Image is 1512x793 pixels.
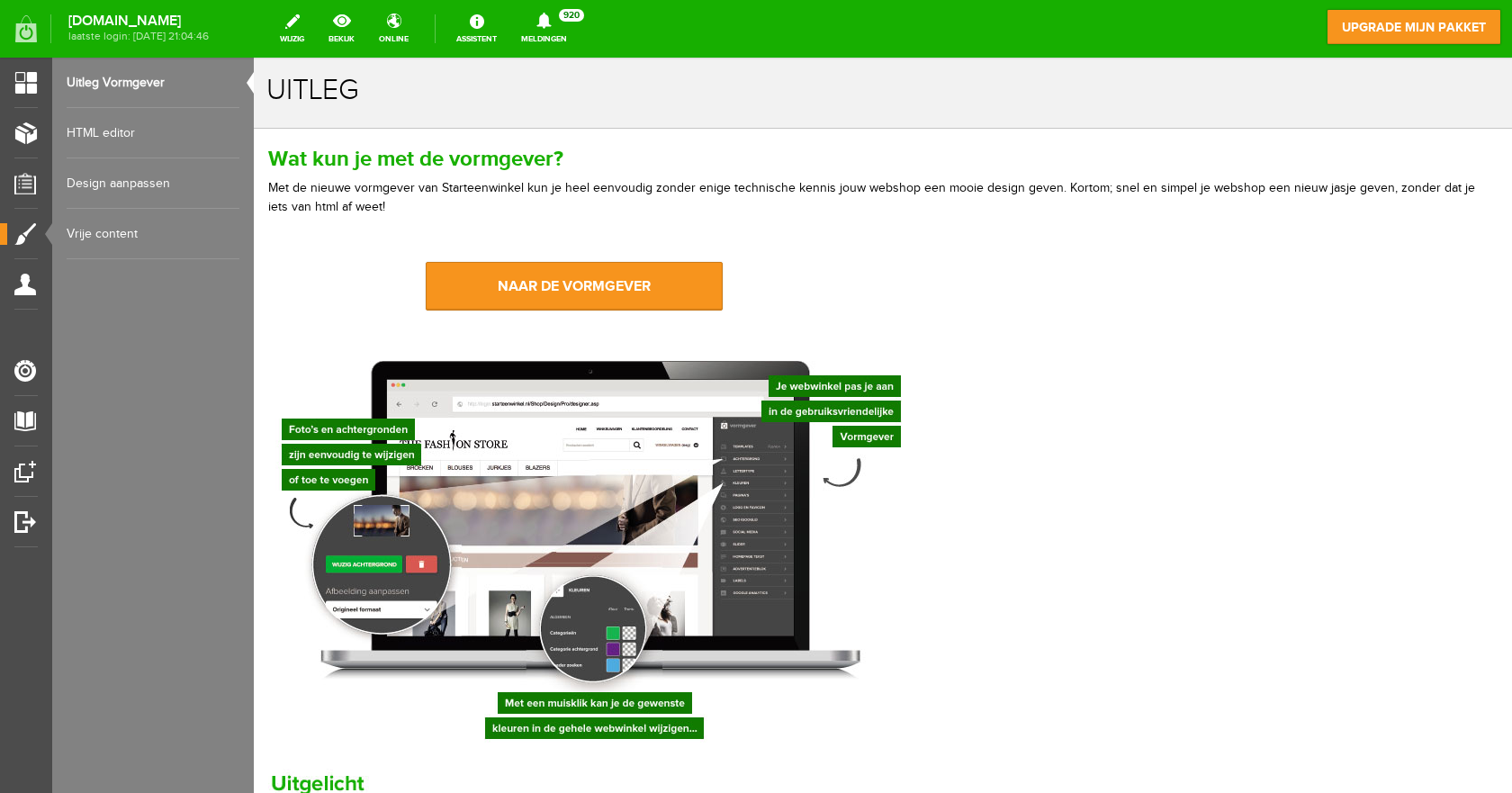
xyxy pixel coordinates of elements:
p: Met de nieuwe vormgever van Starteenwinkel kun je heel eenvoudig zonder enige technische kennis j... [14,122,1244,159]
a: Meldingen920 [510,9,578,49]
img: Uitleg [14,289,661,711]
a: HTML editor [67,108,239,158]
a: online [368,9,419,49]
a: Uitleg Vormgever [67,58,239,108]
strong: [DOMAIN_NAME] [68,16,209,26]
a: wijzig [269,9,315,49]
span: laatste login: [DATE] 21:04:46 [68,32,209,41]
a: naar de vormgever [172,204,469,253]
h1: uitleg [13,17,1246,49]
a: Vrije content [67,209,239,259]
a: Assistent [445,9,508,49]
a: upgrade mijn pakket [1327,9,1501,45]
a: bekijk [318,9,365,49]
h2: Wat kun je met de vormgever? [14,91,1244,113]
a: Design aanpassen [67,158,239,209]
span: 920 [559,9,584,22]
